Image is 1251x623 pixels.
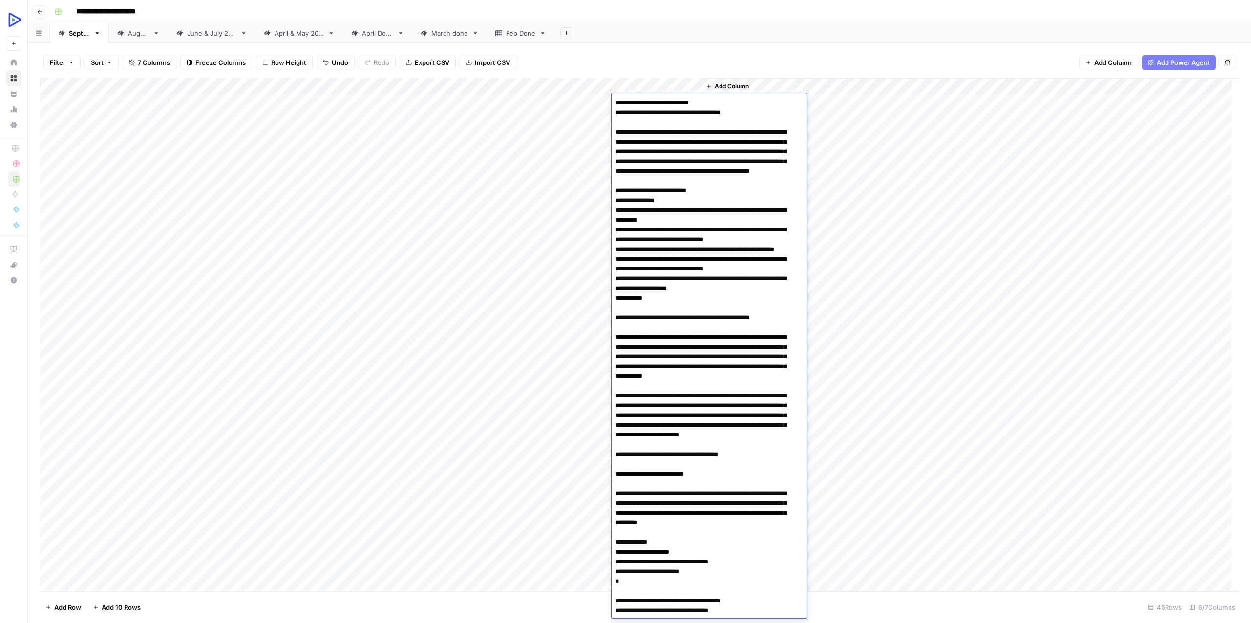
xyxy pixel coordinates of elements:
span: Add Power Agent [1157,58,1210,67]
button: Workspace: OpenReplay [6,8,21,32]
div: March done [431,28,468,38]
span: Add Column [1094,58,1132,67]
div: [DATE] [69,28,90,38]
a: [DATE] & [DATE] [168,23,255,43]
div: April Done [362,28,393,38]
a: Settings [6,117,21,133]
a: March done [412,23,487,43]
button: Help + Support [6,272,21,288]
button: Filter [43,55,81,70]
a: April Done [343,23,412,43]
span: 7 Columns [138,58,170,67]
div: [DATE] & [DATE] [275,28,324,38]
img: OpenReplay Logo [6,11,23,29]
button: Redo [359,55,396,70]
span: Row Height [271,58,306,67]
button: Sort [85,55,119,70]
button: What's new? [6,257,21,272]
div: [DATE] & [DATE] [187,28,236,38]
span: Freeze Columns [195,58,246,67]
div: 45 Rows [1144,600,1186,615]
button: Export CSV [400,55,456,70]
button: Freeze Columns [180,55,252,70]
div: Feb Done [506,28,535,38]
button: Row Height [256,55,313,70]
a: Feb Done [487,23,554,43]
a: AirOps Academy [6,241,21,257]
span: Add Column [715,82,749,91]
div: 6/7 Columns [1186,600,1239,615]
button: Undo [317,55,355,70]
span: Export CSV [415,58,449,67]
span: Redo [374,58,389,67]
button: Add Power Agent [1142,55,1216,70]
a: Usage [6,102,21,117]
button: 7 Columns [123,55,176,70]
a: Browse [6,70,21,86]
button: Add Row [40,600,87,615]
button: Add Column [1079,55,1138,70]
div: What's new? [6,257,21,272]
span: Import CSV [475,58,510,67]
span: Undo [332,58,348,67]
span: Sort [91,58,104,67]
span: Add 10 Rows [102,602,141,612]
span: Add Row [54,602,81,612]
a: [DATE] [50,23,109,43]
button: Import CSV [460,55,516,70]
button: Add Column [702,80,753,93]
a: [DATE] [109,23,168,43]
a: Your Data [6,86,21,102]
div: [DATE] [128,28,149,38]
a: [DATE] & [DATE] [255,23,343,43]
button: Add 10 Rows [87,600,147,615]
span: Filter [50,58,65,67]
a: Home [6,55,21,70]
